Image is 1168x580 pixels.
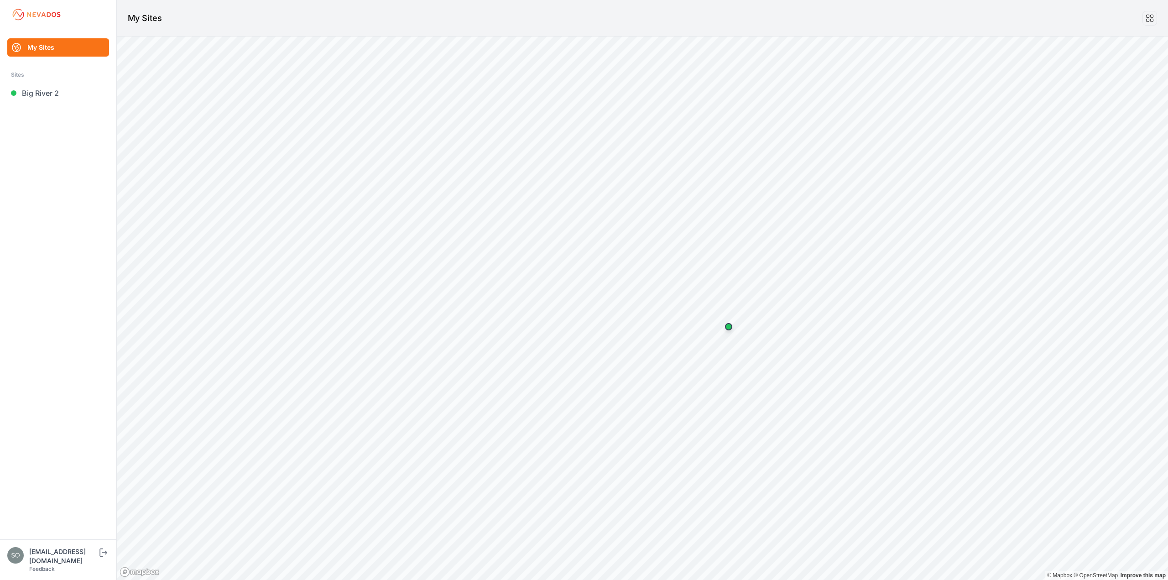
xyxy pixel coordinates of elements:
a: OpenStreetMap [1074,572,1118,579]
a: My Sites [7,38,109,57]
div: Map marker [720,318,738,336]
img: Nevados [11,7,62,22]
a: Feedback [29,565,55,572]
canvas: Map [117,37,1168,580]
a: Mapbox logo [120,567,160,577]
h1: My Sites [128,12,162,25]
a: Mapbox [1047,572,1072,579]
a: Map feedback [1121,572,1166,579]
a: Big River 2 [7,84,109,102]
img: solvocc@solvenergy.com [7,547,24,564]
div: [EMAIL_ADDRESS][DOMAIN_NAME] [29,547,98,565]
div: Sites [11,69,105,80]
